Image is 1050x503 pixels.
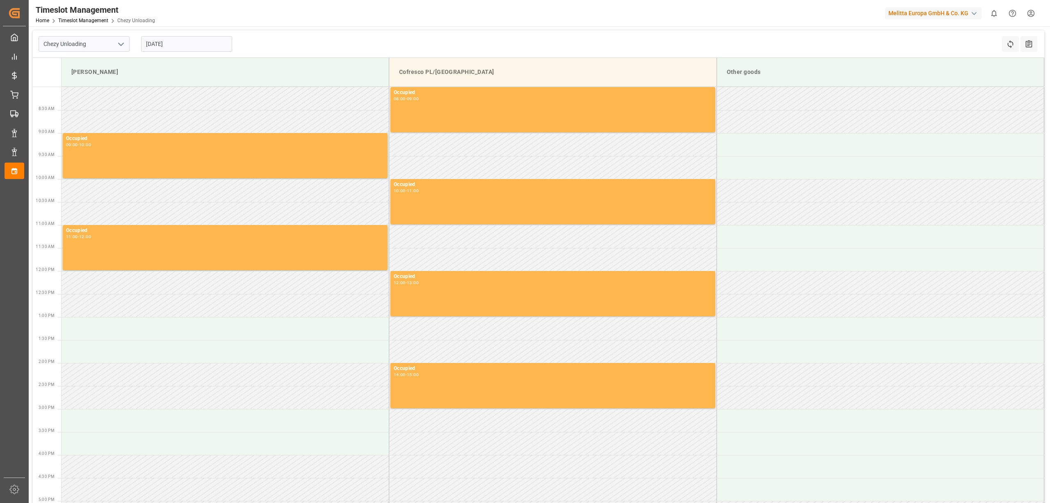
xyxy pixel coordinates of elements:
span: 2:00 PM [39,359,55,364]
span: 2:30 PM [39,382,55,387]
div: - [406,373,407,377]
div: 08:00 [394,97,406,101]
div: 10:00 [79,143,91,147]
a: Home [36,18,49,23]
div: - [78,143,79,147]
div: - [406,281,407,285]
div: Melitta Europa GmbH & Co. KG [885,7,982,19]
div: Occupied [394,365,712,373]
div: 10:00 [394,189,406,193]
a: Timeslot Management [58,18,108,23]
div: 11:00 [66,235,78,239]
div: 14:00 [394,373,406,377]
div: Other goods [724,64,1038,80]
div: 09:00 [66,143,78,147]
span: 12:30 PM [36,290,55,295]
div: 13:00 [407,281,419,285]
div: - [406,97,407,101]
div: 12:00 [394,281,406,285]
button: Help Center [1003,4,1022,23]
div: Occupied [66,135,384,143]
div: Occupied [394,89,712,97]
span: 4:30 PM [39,474,55,479]
div: Occupied [394,181,712,189]
span: 1:30 PM [39,336,55,341]
div: [PERSON_NAME] [68,64,382,80]
span: 11:00 AM [36,221,55,226]
span: 3:30 PM [39,428,55,433]
span: 10:00 AM [36,175,55,180]
span: 5:00 PM [39,497,55,502]
div: Cofresco PL/[GEOGRAPHIC_DATA] [396,64,710,80]
div: Occupied [394,273,712,281]
span: 3:00 PM [39,405,55,410]
span: 1:00 PM [39,313,55,318]
div: 11:00 [407,189,419,193]
div: Timeslot Management [36,4,155,16]
button: Melitta Europa GmbH & Co. KG [885,5,985,21]
button: open menu [114,38,127,51]
div: 12:00 [79,235,91,239]
span: 8:30 AM [39,106,55,111]
span: 12:00 PM [36,267,55,272]
div: - [406,189,407,193]
span: 9:00 AM [39,129,55,134]
div: Occupied [66,227,384,235]
span: 10:30 AM [36,198,55,203]
div: - [78,235,79,239]
button: show 0 new notifications [985,4,1003,23]
span: 11:30 AM [36,244,55,249]
input: DD-MM-YYYY [141,36,232,52]
div: 09:00 [407,97,419,101]
span: 9:30 AM [39,152,55,157]
input: Type to search/select [39,36,130,52]
div: 15:00 [407,373,419,377]
span: 4:00 PM [39,451,55,456]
